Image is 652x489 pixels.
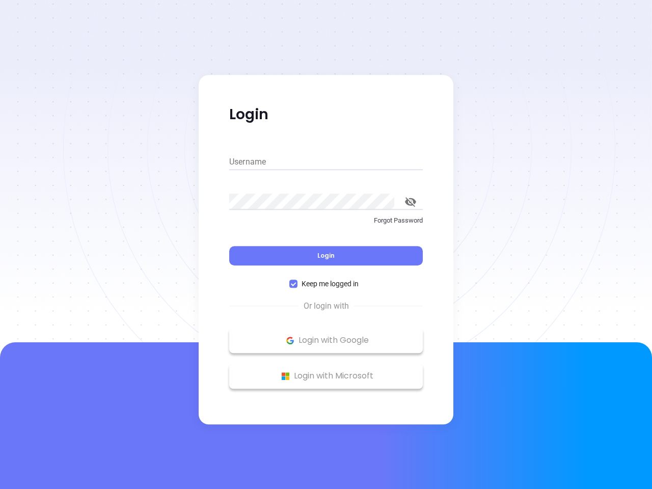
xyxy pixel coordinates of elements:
p: Login with Microsoft [234,368,418,384]
button: Google Logo Login with Google [229,328,423,353]
img: Google Logo [284,334,296,347]
a: Forgot Password [229,215,423,234]
span: Or login with [298,300,354,312]
button: toggle password visibility [398,189,423,214]
span: Keep me logged in [297,278,363,289]
p: Forgot Password [229,215,423,226]
button: Microsoft Logo Login with Microsoft [229,363,423,389]
img: Microsoft Logo [279,370,292,383]
button: Login [229,246,423,265]
p: Login [229,105,423,124]
p: Login with Google [234,333,418,348]
span: Login [317,251,335,260]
